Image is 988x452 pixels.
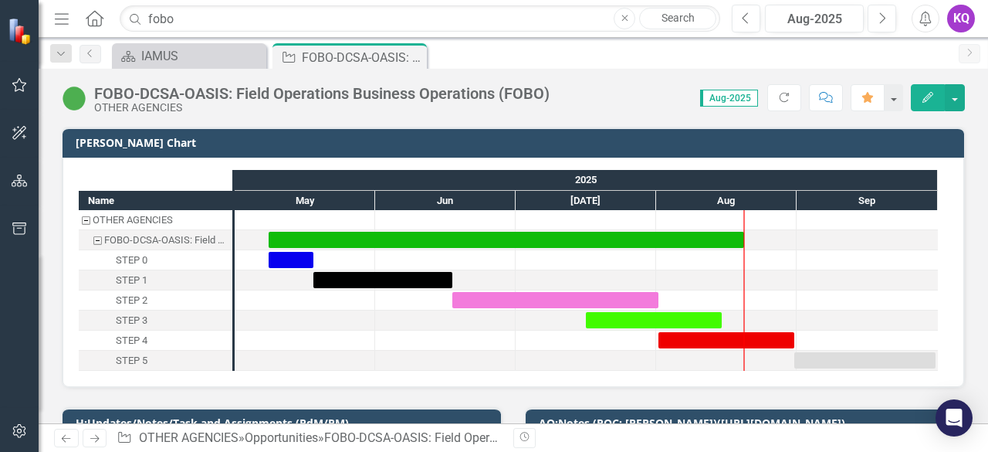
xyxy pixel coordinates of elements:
div: Task: Start date: 2025-08-01 End date: 2025-08-31 [658,332,794,348]
div: STEP 4 [116,331,147,351]
div: Task: Start date: 2025-05-08 End date: 2025-05-18 [269,252,313,268]
div: Task: Start date: 2025-06-17 End date: 2025-08-01 [79,291,232,311]
div: Name [79,191,232,210]
span: Aug-2025 [700,90,758,107]
h3: H:Updates/Notes/Task and Assignments (PdM/PM) [76,417,493,429]
div: FOBO-DCSA-OASIS: Field Operations Business Operations (FOBO) [79,230,232,250]
input: Search ClearPoint... [120,5,720,32]
div: Task: Start date: 2025-05-18 End date: 2025-06-17 [79,270,232,291]
div: Jun [375,191,516,211]
div: Sep [797,191,938,211]
a: Opportunities [245,430,318,445]
div: Task: Start date: 2025-08-31 End date: 2025-09-30 [79,351,232,371]
img: ClearPoint Strategy [8,17,35,44]
div: 2025 [235,170,938,190]
h3: [PERSON_NAME] Chart [76,137,956,148]
a: IAMUS [116,46,262,66]
img: Active [62,86,86,110]
a: OTHER AGENCIES [139,430,239,445]
div: STEP 1 [116,270,147,291]
div: STEP 3 [116,311,147,331]
div: Task: Start date: 2025-05-08 End date: 2025-05-18 [79,250,232,270]
div: Task: Start date: 2025-05-18 End date: 2025-06-17 [313,272,452,288]
div: Task: Start date: 2025-07-16 End date: 2025-08-15 [586,312,722,328]
div: STEP 0 [79,250,232,270]
div: STEP 2 [79,291,232,311]
div: May [235,191,375,211]
a: Search [639,8,716,29]
div: STEP 3 [79,311,232,331]
button: KQ [947,5,975,32]
div: Task: OTHER AGENCIES Start date: 2025-05-08 End date: 2025-05-09 [79,210,232,230]
div: Task: Start date: 2025-05-08 End date: 2025-08-20 [79,230,232,250]
div: STEP 4 [79,331,232,351]
div: OTHER AGENCIES [79,210,232,230]
div: Jul [516,191,656,211]
div: Task: Start date: 2025-08-01 End date: 2025-08-31 [79,331,232,351]
div: STEP 5 [79,351,232,371]
div: Task: Start date: 2025-05-08 End date: 2025-08-20 [269,232,744,248]
div: OTHER AGENCIES [94,102,550,114]
div: Open Intercom Messenger [936,399,973,437]
div: Task: Start date: 2025-08-31 End date: 2025-09-30 [794,352,936,369]
div: STEP 2 [116,291,147,311]
div: FOBO-DCSA-OASIS: Field Operations Business Operations (FOBO) [324,430,682,445]
div: Task: Start date: 2025-06-17 End date: 2025-08-01 [452,292,658,308]
div: Aug-2025 [770,10,858,29]
div: FOBO-DCSA-OASIS: Field Operations Business Operations (FOBO) [302,48,423,67]
div: FOBO-DCSA-OASIS: Field Operations Business Operations (FOBO) [94,85,550,102]
button: Aug-2025 [765,5,864,32]
div: STEP 1 [79,270,232,291]
div: FOBO-DCSA-OASIS: Field Operations Business Operations (FOBO) [104,230,228,250]
div: Aug [656,191,797,211]
div: Task: Start date: 2025-07-16 End date: 2025-08-15 [79,311,232,331]
div: OTHER AGENCIES [93,210,173,230]
div: STEP 0 [116,250,147,270]
div: STEP 5 [116,351,147,371]
div: IAMUS [141,46,262,66]
div: » » [117,430,502,447]
h3: AQ:Notes (POC: [PERSON_NAME])([URL][DOMAIN_NAME]) [539,417,956,429]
